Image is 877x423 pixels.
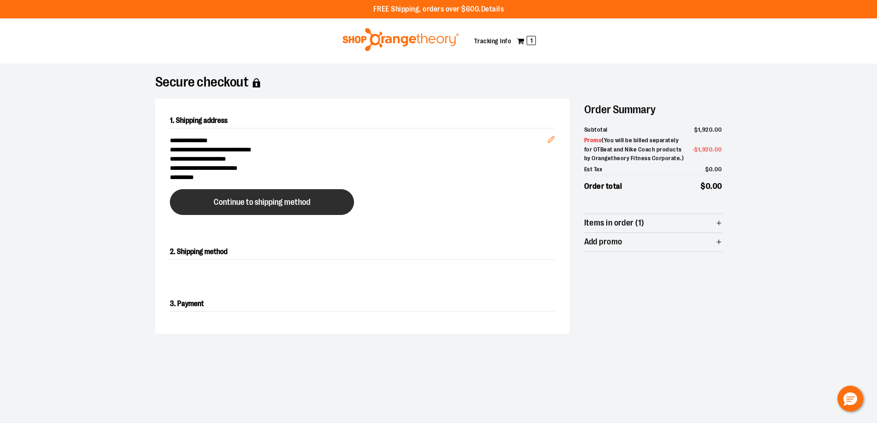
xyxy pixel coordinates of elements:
[714,126,722,133] span: 00
[584,99,722,121] h2: Order Summary
[584,137,684,162] span: ( You will be billed separately for OTBeat and Nike Coach products by Orangetheory Fitness Corpor...
[698,146,701,153] span: 1
[584,137,602,144] span: Promo
[341,28,460,51] img: Shop Orangetheory
[694,146,698,153] span: $
[714,166,722,173] span: 00
[584,165,603,174] span: Est Tax
[702,126,713,133] span: 920
[837,386,863,411] button: Hello, have a question? Let’s chat.
[584,233,722,251] button: Add promo
[705,166,709,173] span: $
[170,113,555,128] h2: 1. Shipping address
[709,166,713,173] span: 0
[700,146,702,153] span: ,
[702,146,713,153] span: 920
[713,166,714,173] span: .
[701,182,706,191] span: $
[700,126,702,133] span: ,
[694,126,698,133] span: $
[474,37,511,45] a: Tracking Info
[170,244,555,260] h2: 2. Shipping method
[584,125,608,134] span: Subtotal
[540,121,562,153] button: Edit
[713,146,714,153] span: .
[373,4,504,15] p: FREE Shipping, orders over $600.
[155,78,722,87] h1: Secure checkout
[584,180,622,192] span: Order total
[481,5,504,13] a: Details
[170,296,555,312] h2: 3. Payment
[713,182,722,191] span: 00
[692,145,722,154] span: -
[710,182,713,191] span: .
[706,182,711,191] span: 0
[584,214,722,232] button: Items in order (1)
[698,126,701,133] span: 1
[713,126,714,133] span: .
[170,189,354,215] button: Continue to shipping method
[527,36,536,45] span: 1
[214,198,310,207] span: Continue to shipping method
[714,146,722,153] span: 00
[584,219,645,227] span: Items in order (1)
[584,238,622,246] span: Add promo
